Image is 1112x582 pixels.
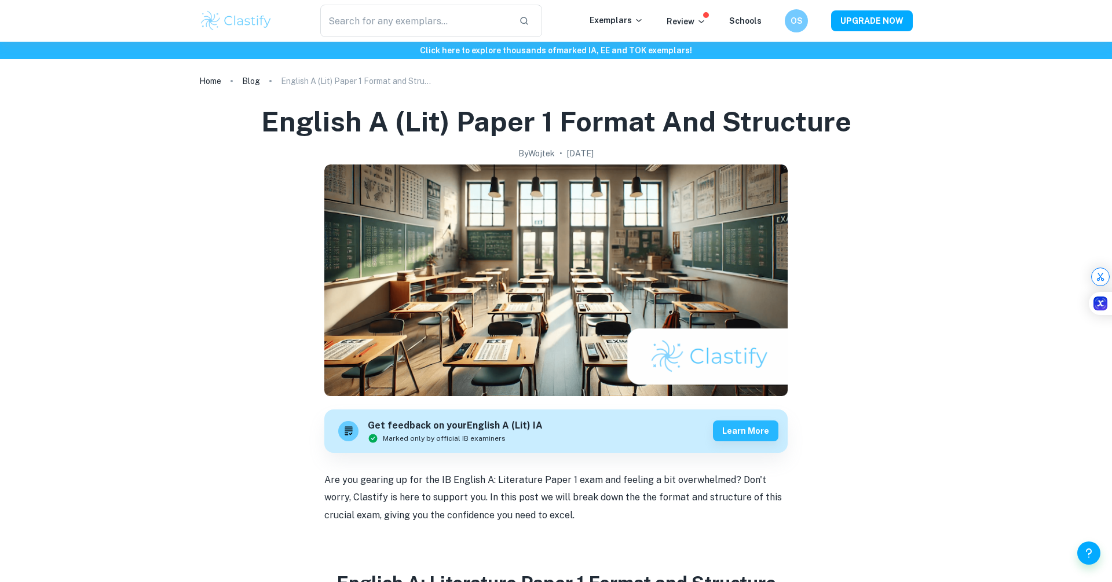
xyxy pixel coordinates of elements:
h2: By Wojtek [518,147,555,160]
h2: [DATE] [567,147,594,160]
button: OS [785,9,808,32]
a: Home [199,73,221,89]
p: • [559,147,562,160]
button: Help and Feedback [1077,541,1100,565]
img: English A (Lit) Paper 1 Format and Structure cover image [324,164,788,396]
a: Blog [242,73,260,89]
h6: OS [790,14,803,27]
input: Search for any exemplars... [320,5,510,37]
p: Are you gearing up for the IB English A: Literature Paper 1 exam and feeling a bit overwhelmed? D... [324,471,788,524]
a: Schools [729,16,762,25]
p: Exemplars [590,14,643,27]
a: Get feedback on yourEnglish A (Lit) IAMarked only by official IB examinersLearn more [324,409,788,453]
span: Marked only by official IB examiners [383,433,506,444]
h6: Get feedback on your English A (Lit) IA [368,419,543,433]
h1: English A (Lit) Paper 1 Format and Structure [261,103,851,140]
p: Review [667,15,706,28]
p: English A (Lit) Paper 1 Format and Structure [281,75,431,87]
button: UPGRADE NOW [831,10,913,31]
button: Learn more [713,420,778,441]
img: Clastify logo [199,9,273,32]
h6: Click here to explore thousands of marked IA, EE and TOK exemplars ! [2,44,1110,57]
